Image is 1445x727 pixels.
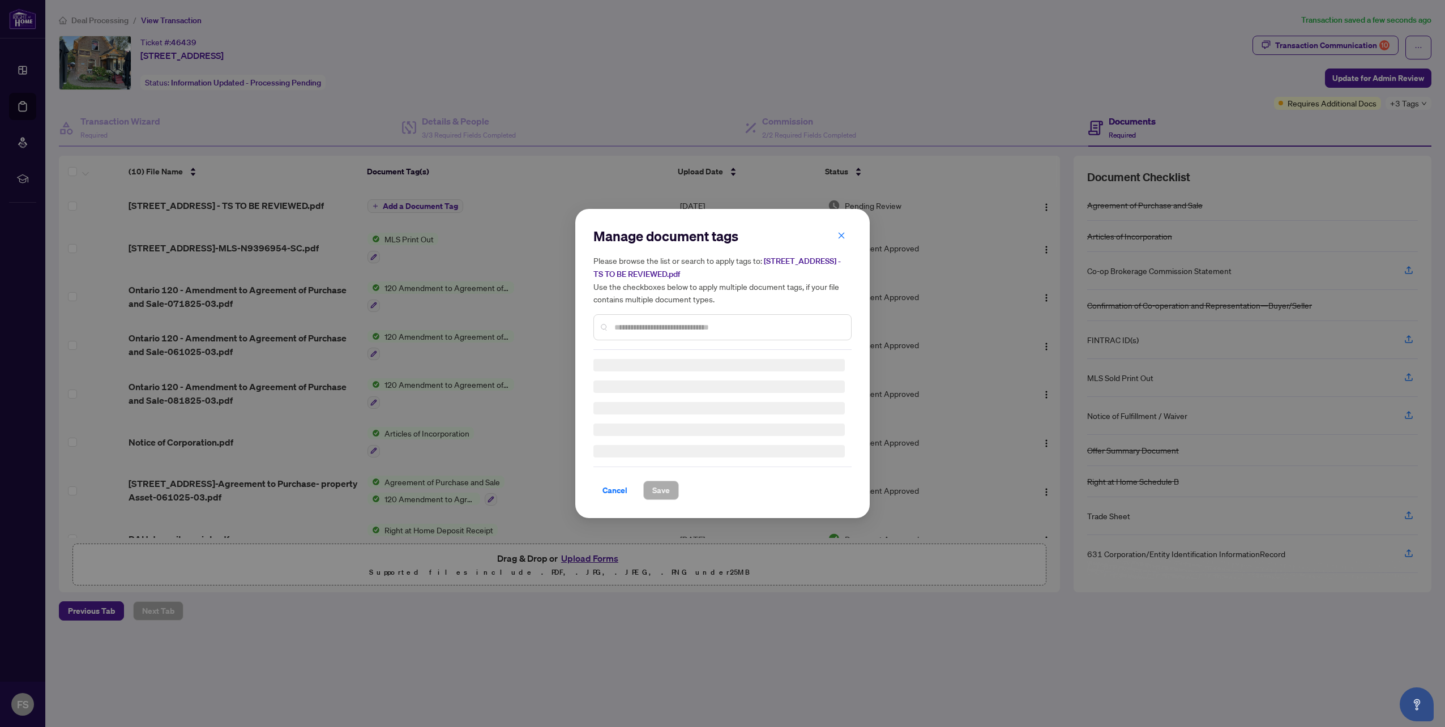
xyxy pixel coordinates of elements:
span: close [837,232,845,240]
button: Cancel [593,481,636,500]
button: Open asap [1400,687,1434,721]
span: Cancel [602,481,627,499]
h2: Manage document tags [593,227,852,245]
h5: Please browse the list or search to apply tags to: Use the checkboxes below to apply multiple doc... [593,254,852,305]
button: Save [643,481,679,500]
